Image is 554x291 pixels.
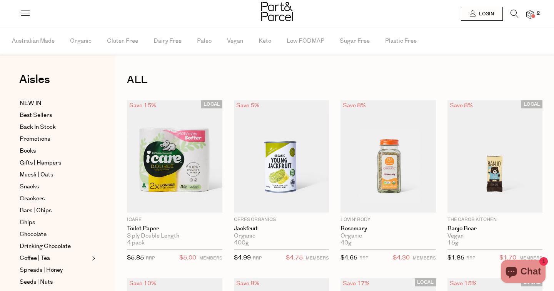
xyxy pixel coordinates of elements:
span: Best Sellers [20,111,52,120]
a: Spreads | Honey [20,266,90,275]
img: Part&Parcel [261,2,293,21]
a: Banjo Bear [447,225,543,232]
a: Seeds | Nuts [20,278,90,287]
a: Muesli | Oats [20,170,90,180]
small: MEMBERS [413,255,436,261]
span: Snacks [20,182,39,191]
img: Jackfruit [234,100,329,213]
h1: ALL [127,71,542,89]
span: Keto [259,28,271,55]
span: Gifts | Hampers [20,158,61,168]
span: 2 [535,10,542,17]
a: Login [461,7,503,21]
span: Back In Stock [20,123,56,132]
span: $1.70 [499,253,516,263]
a: Best Sellers [20,111,90,120]
span: Low FODMAP [287,28,324,55]
span: 4 pack [127,239,145,246]
div: Vegan [447,233,543,239]
span: LOCAL [201,100,222,108]
p: Lovin' Body [340,216,436,223]
small: RRP [253,255,262,261]
a: NEW IN [20,99,90,108]
span: Dairy Free [154,28,182,55]
img: Banjo Bear [447,100,543,213]
div: Save 15% [127,100,159,111]
span: $5.00 [179,253,196,263]
span: Paleo [197,28,212,55]
a: Bars | Chips [20,206,90,215]
div: Organic [234,233,329,239]
div: Save 17% [340,278,372,289]
div: Save 8% [447,100,475,111]
p: The Carob Kitchen [447,216,543,223]
a: Rosemary [340,225,436,232]
span: Vegan [227,28,243,55]
span: Organic [70,28,92,55]
a: Crackers [20,194,90,203]
div: Save 15% [447,278,479,289]
span: Muesli | Oats [20,170,53,180]
div: Organic [340,233,436,239]
p: Ceres Organics [234,216,329,223]
a: Jackfruit [234,225,329,232]
div: Save 5% [234,100,262,111]
span: Login [477,11,494,17]
p: icare [127,216,222,223]
span: $4.75 [286,253,303,263]
span: 400g [234,239,249,246]
a: Promotions [20,135,90,144]
div: 3 ply Double Length [127,233,222,239]
button: Expand/Collapse Coffee | Tea [90,254,95,263]
small: MEMBERS [519,255,542,261]
span: $5.85 [127,254,144,262]
span: NEW IN [20,99,42,108]
span: Drinking Chocolate [20,242,71,251]
div: Save 8% [340,100,368,111]
small: RRP [359,255,368,261]
span: Promotions [20,135,50,144]
inbox-online-store-chat: Shopify online store chat [499,260,548,285]
span: 15g [447,239,459,246]
span: Spreads | Honey [20,266,63,275]
a: 2 [526,10,534,18]
small: RRP [146,255,155,261]
span: $4.30 [393,253,410,263]
span: Coffee | Tea [20,254,50,263]
div: Save 10% [127,278,159,289]
span: Chips [20,218,35,227]
small: MEMBERS [199,255,222,261]
a: Chocolate [20,230,90,239]
a: Coffee | Tea [20,254,90,263]
span: $1.85 [447,254,464,262]
span: LOCAL [521,100,542,108]
small: RRP [466,255,475,261]
span: Seeds | Nuts [20,278,53,287]
a: Chips [20,218,90,227]
a: Gifts | Hampers [20,158,90,168]
span: $4.65 [340,254,357,262]
a: Snacks [20,182,90,191]
small: MEMBERS [306,255,329,261]
a: Toilet Paper [127,225,222,232]
a: Drinking Chocolate [20,242,90,251]
span: Aisles [19,71,50,88]
span: Australian Made [12,28,55,55]
a: Books [20,146,90,156]
span: $4.99 [234,254,251,262]
span: Gluten Free [107,28,138,55]
img: Rosemary [340,100,436,213]
img: Toilet Paper [127,100,222,213]
span: 40g [340,239,352,246]
div: Save 8% [234,278,262,289]
span: Sugar Free [340,28,370,55]
span: Bars | Chips [20,206,52,215]
span: Crackers [20,194,45,203]
a: Back In Stock [20,123,90,132]
span: Plastic Free [385,28,417,55]
span: LOCAL [415,278,436,286]
a: Aisles [19,74,50,93]
span: Chocolate [20,230,47,239]
span: Books [20,146,36,156]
